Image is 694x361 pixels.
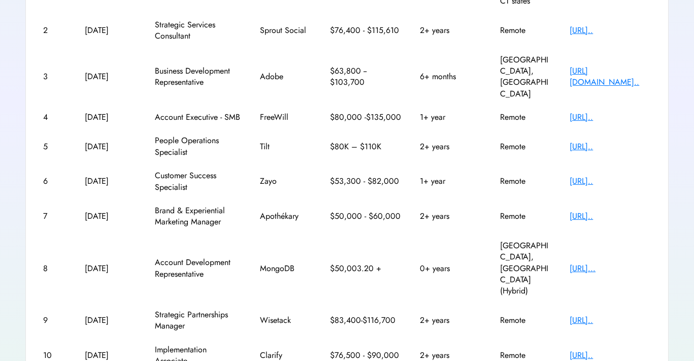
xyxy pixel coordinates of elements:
div: Strategic Partnerships Manager [155,309,241,332]
div: $80,000 -$135,000 [330,112,401,123]
div: [URL].. [570,350,651,361]
div: 2+ years [420,25,481,36]
div: Remote [500,315,551,326]
div: People Operations Specialist [155,135,241,158]
div: 8 [43,263,66,274]
div: 3 [43,71,66,82]
div: [DATE] [85,350,136,361]
div: $53,300 - $82,000 [330,176,401,187]
div: Tilt [260,141,311,152]
div: 2 [43,25,66,36]
div: Sprout Social [260,25,311,36]
div: Zayo [260,176,311,187]
div: 0+ years [420,263,481,274]
div: 1+ year [420,112,481,123]
div: Apothékary [260,211,311,222]
div: 2+ years [420,350,481,361]
div: 7 [43,211,66,222]
div: FreeWill [260,112,311,123]
div: [URL].. [570,112,651,123]
div: $83,400-$116,700 [330,315,401,326]
div: Brand & Experiential Marketing Manager [155,205,241,228]
div: Remote [500,211,551,222]
div: 2+ years [420,315,481,326]
div: $50,000 - $60,000 [330,211,401,222]
div: 2+ years [420,211,481,222]
div: 10 [43,350,66,361]
div: [DATE] [85,176,136,187]
div: [DATE] [85,263,136,274]
div: [URL][DOMAIN_NAME].. [570,65,651,88]
div: [GEOGRAPHIC_DATA], [GEOGRAPHIC_DATA] [500,54,551,100]
div: Remote [500,176,551,187]
div: [DATE] [85,112,136,123]
div: $76,400 - $115,610 [330,25,401,36]
div: Strategic Services Consultant [155,19,241,42]
div: 4 [43,112,66,123]
div: [DATE] [85,315,136,326]
div: [URL].. [570,176,651,187]
div: Customer Success Specialist [155,170,241,193]
div: Adobe [260,71,311,82]
div: Clarify [260,350,311,361]
div: [URL]... [570,263,651,274]
div: MongoDB [260,263,311,274]
div: Remote [500,112,551,123]
div: $80K – $110K [330,141,401,152]
div: $50,003.20 + [330,263,401,274]
div: 6 [43,176,66,187]
div: Account Executive - SMB [155,112,241,123]
div: [DATE] [85,211,136,222]
div: [URL].. [570,211,651,222]
div: [URL].. [570,25,651,36]
div: [URL].. [570,315,651,326]
div: [DATE] [85,71,136,82]
div: [GEOGRAPHIC_DATA], [GEOGRAPHIC_DATA] (Hybrid) [500,240,551,297]
div: Remote [500,350,551,361]
div: $63,800 -- $103,700 [330,65,401,88]
div: Business Development Representative [155,65,241,88]
div: [DATE] [85,141,136,152]
div: 9 [43,315,66,326]
div: Remote [500,141,551,152]
div: 5 [43,141,66,152]
div: Wisetack [260,315,311,326]
div: Account Development Representative [155,257,241,280]
div: [DATE] [85,25,136,36]
div: Remote [500,25,551,36]
div: $76,500 - $90,000 [330,350,401,361]
div: 1+ year [420,176,481,187]
div: [URL].. [570,141,651,152]
div: 2+ years [420,141,481,152]
div: 6+ months [420,71,481,82]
